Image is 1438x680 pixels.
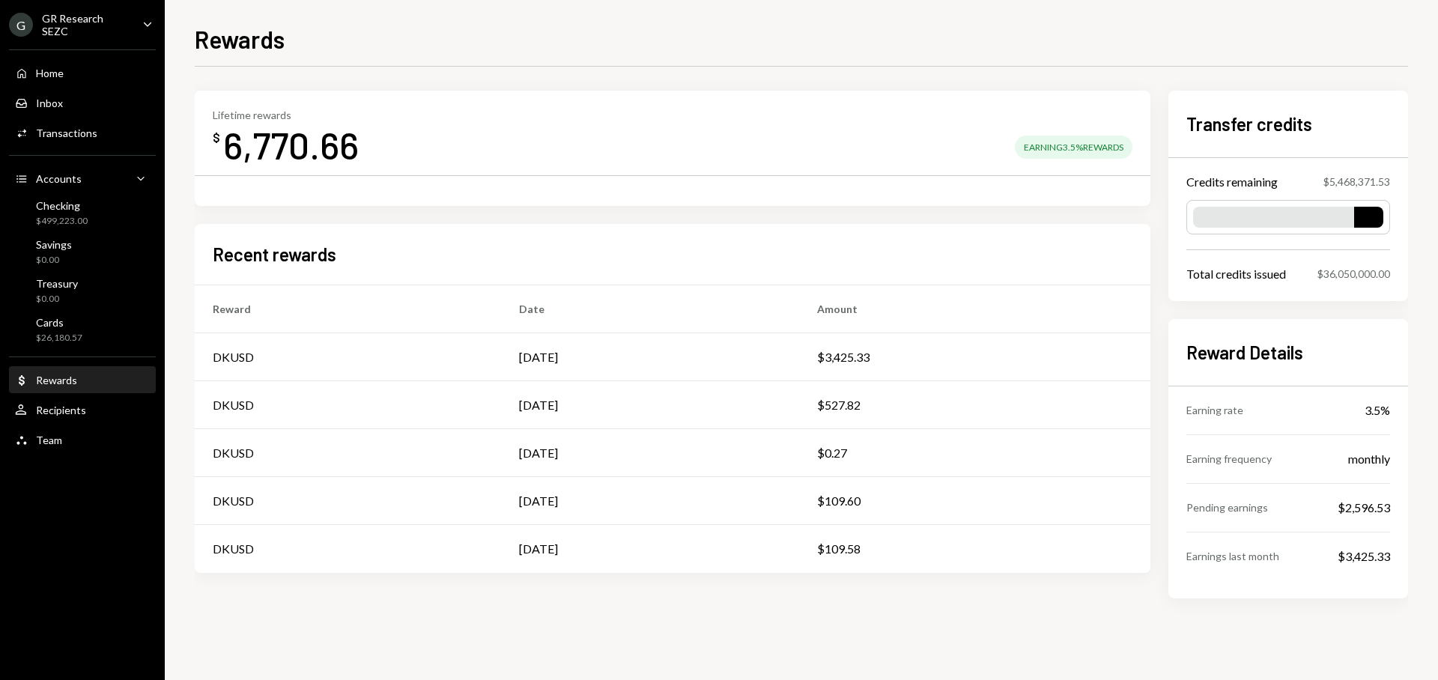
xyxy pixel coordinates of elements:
div: $0.00 [36,293,78,306]
td: DKUSD [195,429,501,477]
a: Team [9,426,156,453]
div: monthly [1348,450,1390,468]
div: Earning rate [1186,402,1243,418]
div: 3.5% [1365,401,1390,419]
h2: Transfer credits [1186,112,1390,136]
div: Pending earnings [1186,500,1268,515]
a: Rewards [9,366,156,393]
div: Treasury [36,277,78,290]
td: DKUSD [195,525,501,573]
a: Cards$26,180.57 [9,312,156,347]
h2: Recent rewards [213,242,336,267]
td: $109.60 [799,477,1150,525]
div: $499,223.00 [36,215,88,228]
div: $3,425.33 [1338,547,1390,565]
td: $0.27 [799,429,1150,477]
div: Checking [36,199,88,212]
a: Checking$499,223.00 [9,195,156,231]
div: Earning frequency [1186,451,1272,467]
th: Amount [799,285,1150,333]
div: G [9,13,33,37]
div: Earnings last month [1186,548,1279,564]
div: Earning 3.5% Rewards [1015,136,1132,159]
div: Accounts [36,172,82,185]
td: DKUSD [195,333,501,381]
div: $5,468,371.53 [1323,174,1390,189]
td: DKUSD [195,381,501,429]
h1: Rewards [195,24,285,54]
div: Lifetime rewards [213,109,359,121]
td: $527.82 [799,381,1150,429]
div: $2,596.53 [1338,499,1390,517]
div: 6,770.66 [223,121,359,169]
th: Reward [195,285,501,333]
div: $ [213,130,220,145]
td: $109.58 [799,525,1150,573]
a: Savings$0.00 [9,234,156,270]
a: Treasury$0.00 [9,273,156,309]
td: $3,425.33 [799,333,1150,381]
div: [DATE] [519,444,558,462]
div: Transactions [36,127,97,139]
div: $26,180.57 [36,332,82,344]
div: $0.00 [36,254,72,267]
div: Total credits issued [1186,265,1286,283]
div: Team [36,434,62,446]
div: $36,050,000.00 [1317,266,1390,282]
div: [DATE] [519,396,558,414]
h2: Reward Details [1186,340,1390,365]
div: Rewards [36,374,77,386]
div: Recipients [36,404,86,416]
th: Date [501,285,799,333]
div: Inbox [36,97,63,109]
a: Accounts [9,165,156,192]
td: DKUSD [195,477,501,525]
div: [DATE] [519,540,558,558]
div: Home [36,67,64,79]
a: Home [9,59,156,86]
div: [DATE] [519,348,558,366]
div: Credits remaining [1186,173,1278,191]
a: Transactions [9,119,156,146]
a: Inbox [9,89,156,116]
div: GR Research SEZC [42,12,130,37]
div: Savings [36,238,72,251]
div: Cards [36,316,82,329]
a: Recipients [9,396,156,423]
div: [DATE] [519,492,558,510]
